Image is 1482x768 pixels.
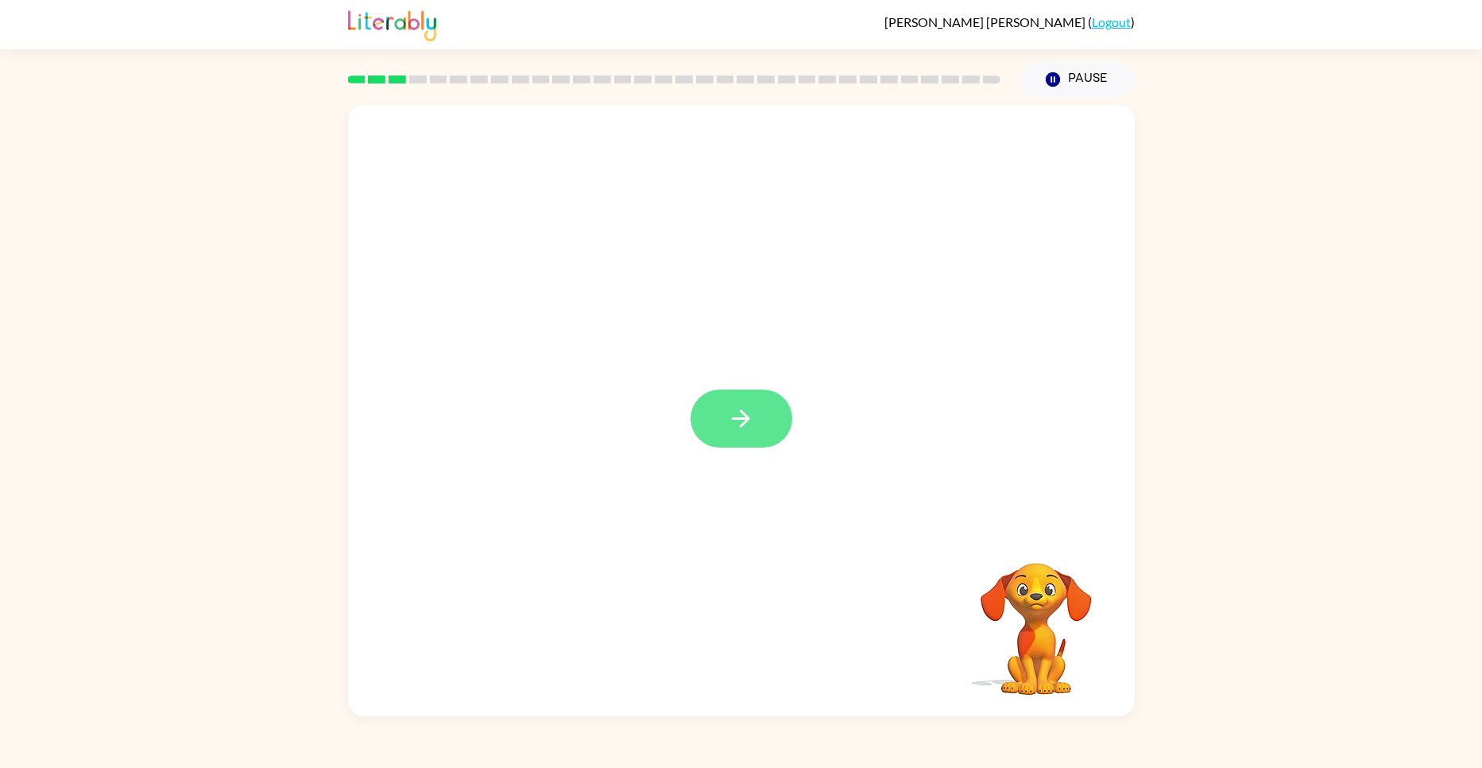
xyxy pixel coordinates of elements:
button: Pause [1020,61,1135,98]
span: [PERSON_NAME] [PERSON_NAME] [884,14,1088,29]
img: Literably [348,6,436,41]
video: Your browser must support playing .mp4 files to use Literably. Please try using another browser. [957,538,1116,697]
a: Logout [1092,14,1131,29]
div: ( ) [884,14,1135,29]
